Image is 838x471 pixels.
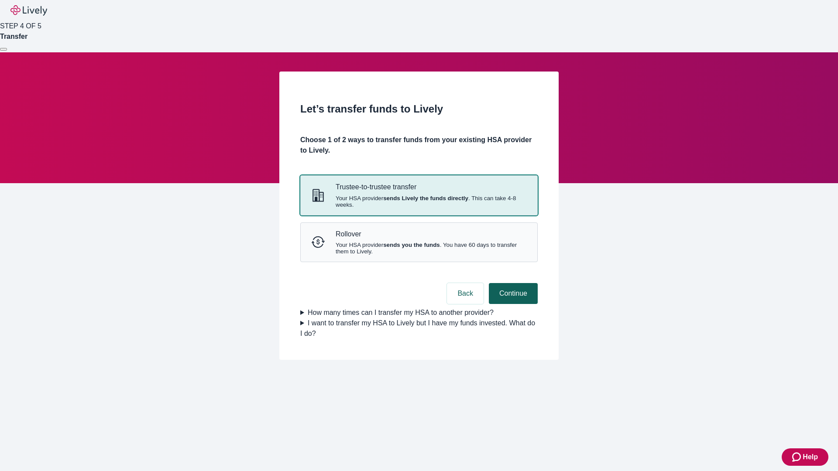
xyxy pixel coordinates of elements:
[301,176,537,215] button: Trustee-to-trusteeTrustee-to-trustee transferYour HSA providersends Lively the funds directly. Th...
[803,452,818,462] span: Help
[447,283,484,304] button: Back
[336,230,527,238] p: Rollover
[300,307,538,318] summary: How many times can I transfer my HSA to another provider?
[301,223,537,262] button: RolloverRolloverYour HSA providersends you the funds. You have 60 days to transfer them to Lively.
[383,195,468,201] strong: sends Lively the funds directly
[489,283,538,304] button: Continue
[300,318,538,339] summary: I want to transfer my HSA to Lively but I have my funds invested. What do I do?
[336,242,527,255] span: Your HSA provider . You have 60 days to transfer them to Lively.
[300,135,538,156] h4: Choose 1 of 2 ways to transfer funds from your existing HSA provider to Lively.
[311,235,325,249] svg: Rollover
[311,188,325,202] svg: Trustee-to-trustee
[383,242,440,248] strong: sends you the funds
[336,195,527,208] span: Your HSA provider . This can take 4-8 weeks.
[300,101,538,117] h2: Let’s transfer funds to Lively
[336,183,527,191] p: Trustee-to-trustee transfer
[782,448,828,466] button: Zendesk support iconHelp
[10,5,47,16] img: Lively
[792,452,803,462] svg: Zendesk support icon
